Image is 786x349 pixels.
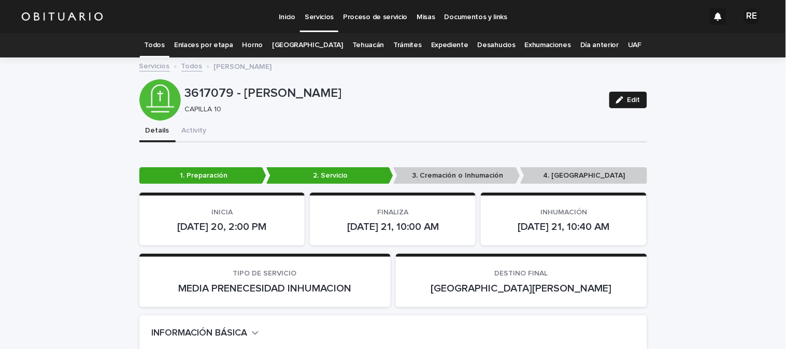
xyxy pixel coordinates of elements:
[495,270,548,277] span: DESTINO FINAL
[408,282,635,295] p: [GEOGRAPHIC_DATA][PERSON_NAME]
[393,33,422,57] a: Trámites
[377,209,408,216] span: FINALIZA
[152,282,378,295] p: MEDIA PRENECESIDAD INHUMACION
[272,33,343,57] a: [GEOGRAPHIC_DATA]
[185,105,597,114] p: CAPILLA 10
[431,33,468,57] a: Expediente
[139,60,170,71] a: Servicios
[174,33,233,57] a: Enlaces por etapa
[233,270,297,277] span: TIPO DE SERVICIO
[152,328,248,339] h2: INFORMACIÓN BÁSICA
[393,167,520,184] p: 3. Cremación o Inhumación
[185,86,601,101] p: 3617079 - [PERSON_NAME]
[181,60,203,71] a: Todos
[176,121,213,142] button: Activity
[139,121,176,142] button: Details
[152,328,259,339] button: INFORMACIÓN BÁSICA
[493,221,634,233] p: [DATE] 21, 10:40 AM
[211,209,233,216] span: INICIA
[145,33,165,57] a: Todos
[609,92,647,108] button: Edit
[540,209,587,216] span: INHUMACIÓN
[352,33,384,57] a: Tehuacán
[627,96,640,104] span: Edit
[322,221,463,233] p: [DATE] 21, 10:00 AM
[266,167,393,184] p: 2. Servicio
[139,167,266,184] p: 1. Preparación
[214,60,272,71] p: [PERSON_NAME]
[580,33,619,57] a: Día anterior
[242,33,263,57] a: Horno
[152,221,293,233] p: [DATE] 20, 2:00 PM
[520,167,647,184] p: 4. [GEOGRAPHIC_DATA]
[525,33,571,57] a: Exhumaciones
[744,8,760,25] div: RE
[478,33,516,57] a: Desahucios
[21,6,104,27] img: HUM7g2VNRLqGMmR9WVqf
[628,33,641,57] a: UAF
